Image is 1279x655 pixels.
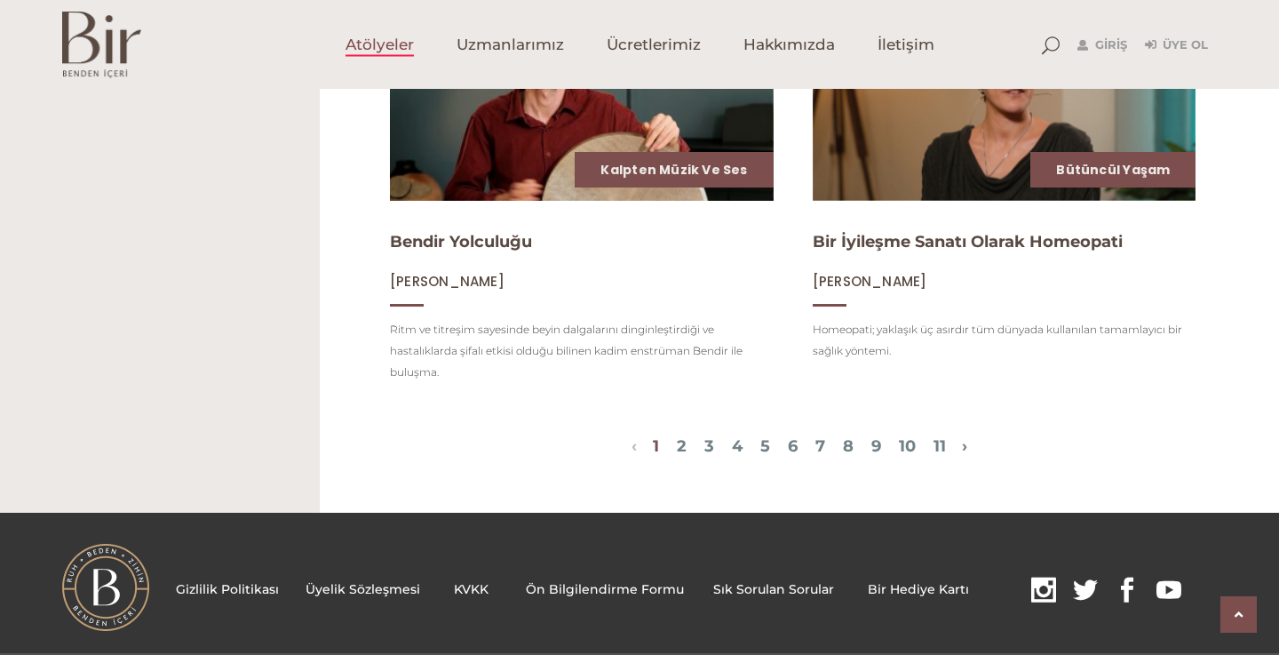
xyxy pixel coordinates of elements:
a: Bütüncül Yaşam [1056,161,1170,179]
span: Ücretlerimiz [607,35,701,55]
a: 7 [815,436,825,456]
span: Uzmanlarımız [457,35,564,55]
span: [PERSON_NAME] [813,272,927,291]
a: 10 [899,436,916,456]
a: Bir Hediye Kartı [868,581,969,597]
a: Gizlilik Politikası [176,581,279,597]
a: [PERSON_NAME] [813,273,927,290]
a: [PERSON_NAME] [390,273,504,290]
p: Ritm ve titreşim sayesinde beyin dalgalarını dinginleştirdiği ve hastalıklarda şifalı etkisi oldu... [390,319,774,383]
a: 1 [653,436,659,456]
p: . [176,577,1195,604]
a: 8 [843,436,854,456]
a: Bendir Yolculuğu [390,232,532,252]
a: Bir Önceki Sayfa [632,436,637,456]
span: İletişim [878,35,934,55]
a: 9 [871,436,881,456]
span: [PERSON_NAME] [390,272,504,291]
img: BI%CC%87R-LOGO.png [62,544,149,631]
a: Ön Bilgilendirme Formu [526,581,684,597]
a: KVKK [454,581,489,597]
a: 3 [704,436,714,456]
a: 2 [677,436,687,456]
a: Sık Sorulan Sorular [713,581,834,597]
p: Homeopati; yaklaşık üç asırdır tüm dünyada kullanılan tamamlayıcı bir sağlık yöntemi. [813,319,1196,362]
a: Üye Ol [1145,35,1208,56]
a: 5 [760,436,770,456]
a: Kalpten Müzik ve Ses [600,161,747,179]
a: 6 [788,436,798,456]
a: Üyelik Sözleşmesi [306,581,420,597]
a: Giriş [1077,35,1127,56]
a: 4 [732,436,743,456]
a: Bir Sonraki Sayfa [962,436,967,456]
span: Hakkımızda [743,35,835,55]
a: Bir İyileşme Sanatı Olarak Homeopati [813,232,1123,252]
a: 11 [933,436,946,456]
span: Atölyeler [346,35,414,55]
